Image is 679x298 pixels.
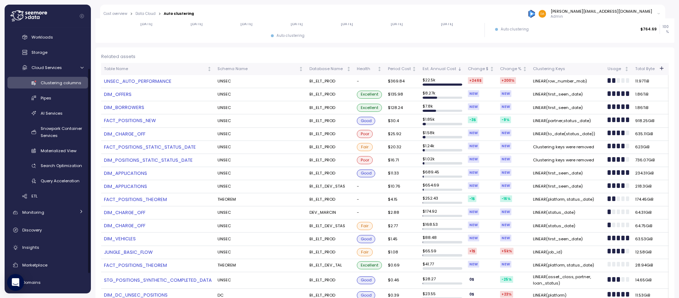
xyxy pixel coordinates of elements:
div: Good [357,235,376,243]
td: BI_ELT_PROD [307,233,354,246]
th: Change $Not sorted [465,63,497,75]
button: Collapse navigation [77,13,86,19]
td: $1.08 [385,246,420,259]
div: -16 % [500,195,512,202]
span: Materialized View [41,148,76,154]
tspan: [DATE] [290,22,303,26]
div: Not sorted [298,67,303,71]
a: FACT_POSITIONS_THEOREM [104,196,212,203]
div: Database Name [309,66,345,72]
a: Clustering columns [7,77,88,88]
span: Marketplace [22,262,47,268]
th: UsageNot sorted [605,63,632,75]
tspan: [DATE] [340,22,353,26]
div: +1 $ [468,248,477,254]
div: NEW [468,208,479,215]
td: BI_ELT_PROD [307,154,354,167]
div: NEW [500,182,511,189]
div: Total Bytes Clustered [635,66,678,72]
div: Not sorted [207,67,212,71]
td: LINEAR(first_seen_date) [530,167,605,180]
div: Excellent [357,261,382,269]
tspan: [DATE] [240,22,253,26]
span: Discovery [22,227,42,233]
a: STG_POSITIONS_SYNTHETIC_COMPLETED_DATA [104,277,212,284]
td: UNSEC [215,233,306,246]
td: $369.84 [385,75,420,88]
td: LINEAR(platform, status_date) [530,193,605,206]
td: $135.98 [385,88,420,101]
a: Insights [7,240,88,254]
tspan: [DATE] [140,22,152,26]
div: Auto clustering [164,12,194,16]
td: BI_ELT_PROD [307,114,354,127]
tspan: [DATE] [440,22,453,26]
div: Related assets [101,53,669,60]
td: BI_ELT_PROD [307,128,354,141]
td: UNSEC [215,167,306,180]
div: NEW [468,182,479,189]
a: FACT_POSITIONS_STATIC_STATUS_DATE [104,144,212,151]
td: UNSEC [215,246,306,259]
span: Query Acceleration [41,178,80,184]
td: LINEAR(first_seen_date) [530,233,605,246]
p: Admin [551,14,652,19]
div: Excellent [357,104,382,112]
th: Change %Not sorted [497,63,530,75]
div: -25 % [500,276,513,283]
div: NEW [500,156,511,162]
td: LINEAR(job_id) [530,246,605,259]
tspan: [DATE] [390,22,403,26]
div: Good [357,276,376,285]
td: $ 88.48 [420,233,465,246]
td: Clustering keys were removed [530,154,605,167]
td: $2.77 [385,219,420,233]
a: DIM_OFFERS [104,91,212,98]
img: 017aaa7af6563226eb73e226eb4f2070 [539,10,546,17]
a: Monitoring [7,206,88,220]
td: $ 28.27 [420,272,465,289]
td: BI_ELT_DEV_STAS [307,219,354,233]
td: BI_ELT_PROD [307,167,354,180]
div: +23 % [500,291,513,298]
div: -1 $ [468,195,476,202]
td: $30.4 [385,114,420,127]
td: DEV_MARCIN [307,206,354,219]
div: Est. Annual Cost [423,66,456,72]
a: Marketplace [7,258,88,272]
div: NEW [500,130,511,136]
div: -3 $ [468,116,477,123]
a: Materialized View [7,145,88,156]
a: Discovery [7,223,88,237]
img: 684936bde12995657316ed44.PNG [528,10,535,17]
td: UNSEC [215,219,306,233]
td: $ 689.45 [420,167,465,180]
p: $764.69 [640,27,657,32]
td: LINEAR(status_date) [530,206,605,219]
span: ETL [31,193,37,199]
td: $ 654.69 [420,180,465,193]
th: Est. Annual CostSorted descending [420,63,465,75]
div: +5k % [500,248,513,254]
td: - [354,180,385,193]
td: $ 252.43 [420,193,465,206]
th: Period CostNot sorted [385,63,420,75]
div: NEW [468,143,479,149]
td: $16.71 [385,154,420,167]
div: +246 $ [468,77,483,84]
div: Fair [357,222,373,230]
td: $0.69 [385,259,420,272]
td: UNSEC [215,88,306,101]
a: DIM_VEHICLES [104,235,212,242]
div: Auto clustering [277,33,304,38]
th: Schema NameNot sorted [215,63,306,75]
a: Snowpark Container Services [7,122,88,141]
th: HealthNot sorted [354,63,385,75]
td: $25.92 [385,128,420,141]
td: BI_ELT_PROD [307,88,354,101]
span: Domains [22,280,41,285]
td: BI_ELT_PROD [307,193,354,206]
td: $0.46 [385,272,420,289]
a: DIM_CHARGE_OFF [104,131,212,138]
td: $11.33 [385,167,420,180]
